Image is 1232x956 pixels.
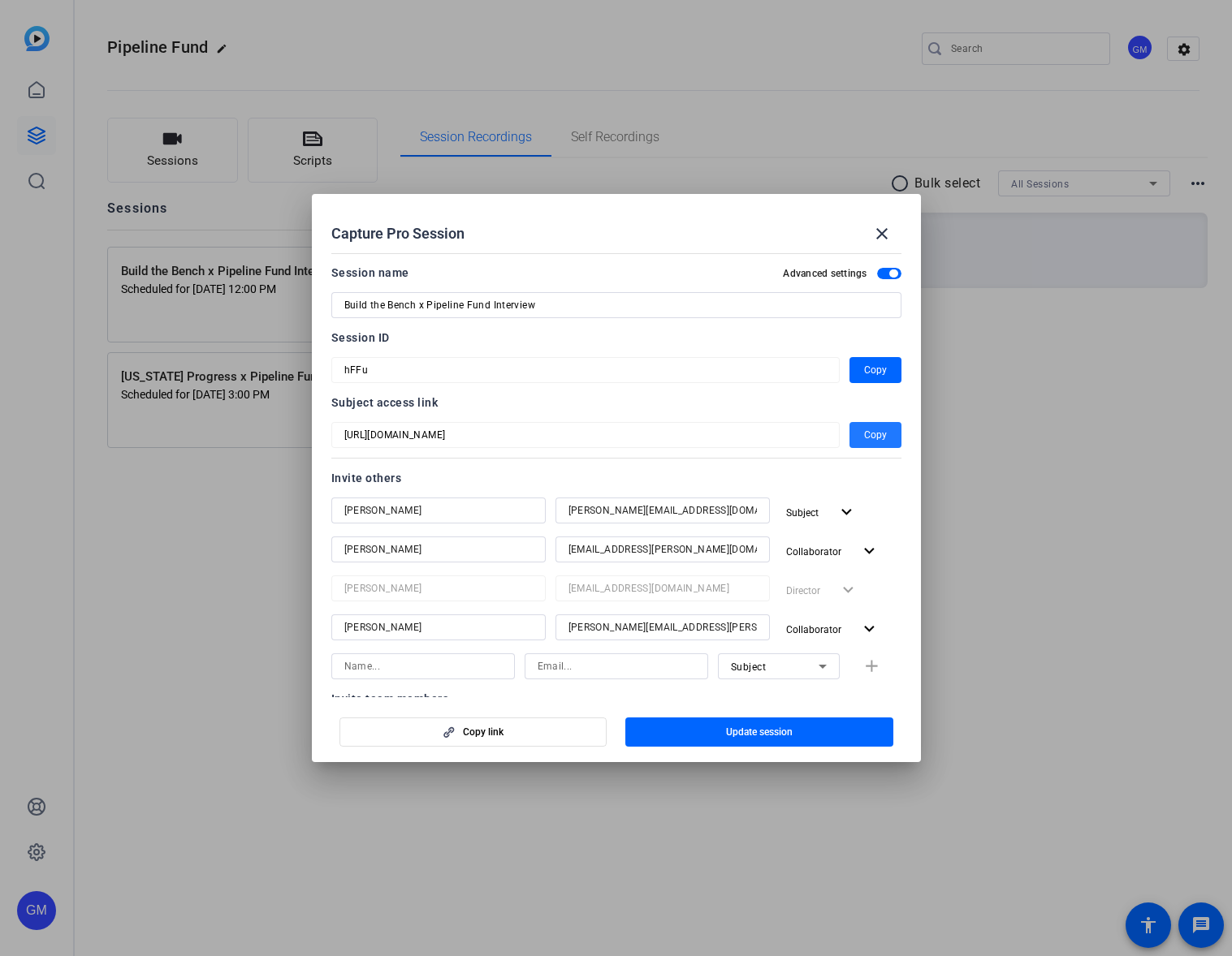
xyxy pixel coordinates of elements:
[331,393,901,412] div: Subject access link
[344,540,533,559] input: Name...
[344,360,827,380] input: Session OTP
[786,546,841,558] span: Collaborator
[344,618,533,637] input: Name...
[836,502,857,523] mat-icon: expand_more
[331,468,901,488] div: Invite others
[344,501,533,520] input: Name...
[859,541,880,562] mat-icon: expand_more
[872,224,892,243] mat-icon: close
[726,726,793,739] span: Update session
[463,726,504,739] span: Copy link
[344,295,888,315] input: Enter Session Name
[849,357,901,383] button: Copy
[344,579,533,598] input: Name...
[344,425,827,445] input: Session OTP
[859,619,880,639] mat-icon: expand_more
[344,657,502,676] input: Name...
[331,214,901,253] div: Capture Pro Session
[783,267,867,280] h2: Advanced settings
[339,717,607,747] button: Copy link
[786,507,819,519] span: Subject
[568,501,757,520] input: Email...
[331,263,409,282] div: Session name
[625,717,893,747] button: Update session
[786,624,841,635] span: Collaborator
[780,614,886,644] button: Collaborator
[780,536,886,566] button: Collaborator
[731,661,767,673] span: Subject
[331,328,901,347] div: Session ID
[568,579,757,598] input: Email...
[864,360,887,380] span: Copy
[568,540,757,559] input: Email...
[538,657,695,676] input: Email...
[780,497,863,527] button: Subject
[849,422,901,448] button: Copy
[864,425,887,445] span: Copy
[568,618,757,637] input: Email...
